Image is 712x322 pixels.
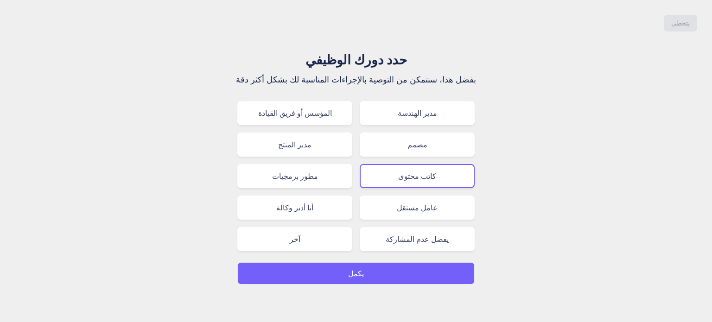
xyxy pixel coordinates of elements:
font: مدير المنتج [278,140,311,149]
font: يكمل [348,269,364,278]
font: عامل مستقل [397,203,438,212]
font: يفضل عدم المشاركة [386,234,449,244]
font: يتخطى [671,19,690,27]
font: المؤسس أو فريق القيادة [258,108,332,118]
font: بفضل هذا، سنتمكن من التوصية بالإجراءات المناسبة لك بشكل أكثر دقة [236,75,476,84]
font: مدير الهندسة [398,108,437,118]
font: أنا أدير وكالة [276,203,313,212]
font: مطور برمجيات [272,171,318,181]
font: حدد دورك الوظيفي [305,52,407,68]
font: آخر [290,234,300,244]
button: يكمل [237,262,475,284]
font: مصمم [407,140,427,149]
button: يتخطى [664,15,697,32]
font: كاتب محتوى [398,171,436,181]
